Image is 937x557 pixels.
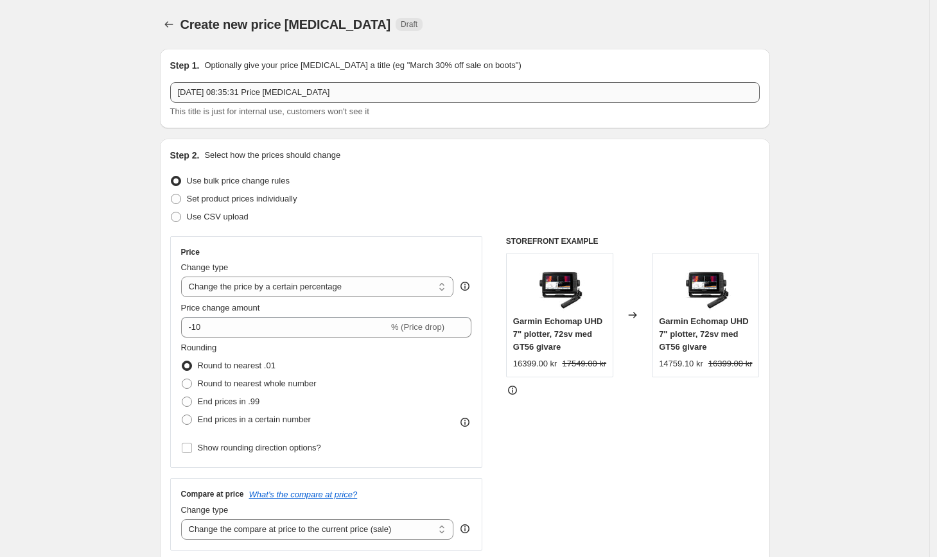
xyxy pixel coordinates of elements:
[181,247,200,257] h3: Price
[187,194,297,203] span: Set product prices individually
[181,303,260,313] span: Price change amount
[513,316,602,352] span: Garmin Echomap UHD 7" plotter, 72sv med GT56 givare
[170,149,200,162] h2: Step 2.
[659,316,748,352] span: Garmin Echomap UHD 7" plotter, 72sv med GT56 givare
[459,280,471,293] div: help
[187,212,249,221] span: Use CSV upload
[181,262,229,272] span: Change type
[680,260,731,311] img: Garmin-Echomap-UHD-72sv-med-GT56-givare_80x.jpg
[181,505,229,515] span: Change type
[249,490,358,499] button: What's the compare at price?
[187,176,290,185] span: Use bulk price change rules
[198,443,321,452] span: Show rounding direction options?
[170,107,369,116] span: This title is just for internal use, customers won't see it
[160,15,178,33] button: Price change jobs
[459,522,471,535] div: help
[180,17,391,31] span: Create new price [MEDICAL_DATA]
[170,59,200,72] h2: Step 1.
[198,415,311,424] span: End prices in a certain number
[513,357,557,370] div: 16399.00 kr
[534,260,585,311] img: Garmin-Echomap-UHD-72sv-med-GT56-givare_80x.jpg
[506,236,760,246] h6: STOREFRONT EXAMPLE
[708,357,753,370] strike: 16399.00 kr
[204,59,521,72] p: Optionally give your price [MEDICAL_DATA] a title (eg "March 30% off sale on boots")
[181,343,217,352] span: Rounding
[204,149,340,162] p: Select how the prices should change
[562,357,606,370] strike: 17549.00 kr
[198,379,317,388] span: Round to nearest whole number
[181,317,389,338] input: -15
[198,397,260,406] span: End prices in .99
[401,19,417,30] span: Draft
[181,489,244,499] h3: Compare at price
[391,322,444,332] span: % (Price drop)
[170,82,760,103] input: 30% off holiday sale
[659,357,703,370] div: 14759.10 kr
[198,361,276,370] span: Round to nearest .01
